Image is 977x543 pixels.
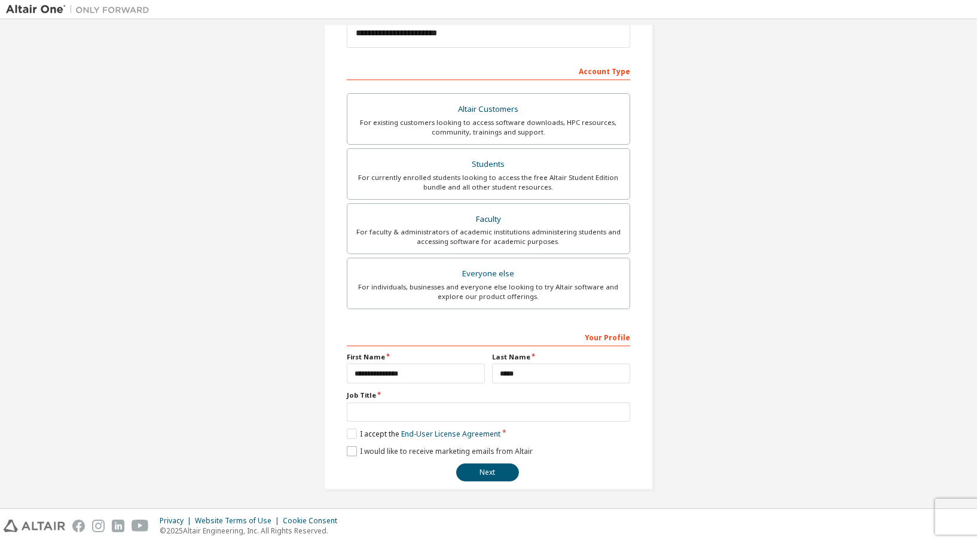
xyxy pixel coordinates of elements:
div: Faculty [355,211,622,228]
div: Students [355,156,622,173]
img: altair_logo.svg [4,520,65,532]
div: For faculty & administrators of academic institutions administering students and accessing softwa... [355,227,622,246]
img: linkedin.svg [112,520,124,532]
div: For individuals, businesses and everyone else looking to try Altair software and explore our prod... [355,282,622,301]
img: youtube.svg [132,520,149,532]
label: First Name [347,352,485,362]
label: I accept the [347,429,500,439]
button: Next [456,463,519,481]
a: End-User License Agreement [401,429,500,439]
div: For currently enrolled students looking to access the free Altair Student Edition bundle and all ... [355,173,622,192]
label: I would like to receive marketing emails from Altair [347,446,533,456]
label: Last Name [492,352,630,362]
div: Privacy [160,516,195,526]
div: Everyone else [355,266,622,282]
div: Cookie Consent [283,516,344,526]
img: instagram.svg [92,520,105,532]
img: Altair One [6,4,155,16]
div: Website Terms of Use [195,516,283,526]
label: Job Title [347,391,630,400]
p: © 2025 Altair Engineering, Inc. All Rights Reserved. [160,526,344,536]
div: For existing customers looking to access software downloads, HPC resources, community, trainings ... [355,118,622,137]
div: Account Type [347,61,630,80]
img: facebook.svg [72,520,85,532]
div: Your Profile [347,327,630,346]
div: Altair Customers [355,101,622,118]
